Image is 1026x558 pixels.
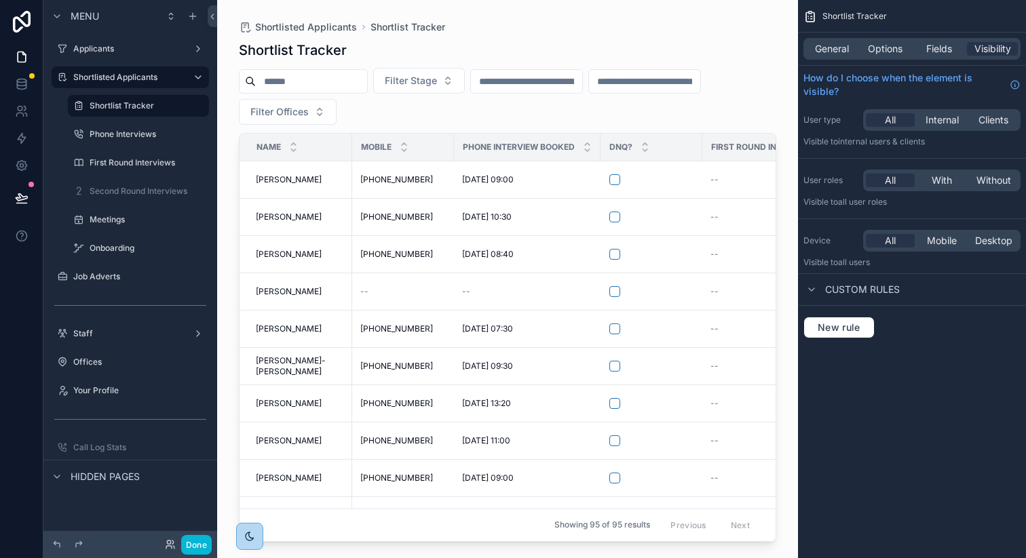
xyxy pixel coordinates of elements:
a: [PERSON_NAME]-[PERSON_NAME] [256,355,344,377]
button: New rule [803,317,875,338]
span: Fields [926,42,952,56]
span: Without [976,174,1011,187]
span: Hidden pages [71,470,140,483]
label: User type [803,115,858,125]
span: Options [868,42,902,56]
a: Call Log Stats [52,437,209,458]
label: Shortlist Tracker [90,100,201,111]
a: Job Adverts [52,266,209,287]
label: First Round Interviews [90,157,206,168]
a: [PERSON_NAME] [256,286,344,297]
span: With [932,174,952,187]
span: [PERSON_NAME] [256,398,322,409]
label: Job Adverts [73,271,206,282]
label: Staff [73,328,187,339]
span: Shortlist Tracker [822,11,887,22]
label: Offices [73,357,206,367]
span: [PERSON_NAME] [256,473,322,483]
a: [PERSON_NAME] [256,398,344,409]
a: [PERSON_NAME] [256,249,344,260]
label: Meetings [90,214,206,225]
label: Call Log Stats [73,442,206,453]
span: Internal users & clients [838,136,925,146]
label: Device [803,235,858,246]
span: Clients [978,113,1008,127]
label: Your Profile [73,385,206,396]
label: Onboarding [90,243,206,254]
span: Name [256,142,281,153]
span: [PERSON_NAME] [256,323,322,334]
span: [PERSON_NAME] [256,435,322,446]
a: Meetings [68,209,209,231]
a: [PERSON_NAME] [256,174,344,185]
span: Menu [71,9,99,23]
p: Visible to [803,257,1021,268]
a: [PERSON_NAME] [256,212,344,222]
a: Shortlist Tracker [68,95,209,117]
span: [PERSON_NAME] [256,212,322,222]
a: [PERSON_NAME] [256,435,344,446]
span: [PERSON_NAME] [256,174,322,185]
span: Phone Interview Booked [463,142,575,153]
span: Desktop [975,234,1012,247]
span: All user roles [838,197,887,207]
span: [PERSON_NAME] [256,249,322,260]
a: Applicants [52,38,209,60]
a: Second Round Interviews [68,180,209,202]
span: Custom rules [825,283,900,296]
a: How do I choose when the element is visible? [803,71,1021,98]
span: DNQ? [609,142,632,153]
span: General [815,42,849,56]
a: Staff [52,323,209,344]
span: Visibility [974,42,1011,56]
span: [PERSON_NAME] [256,286,322,297]
span: First Round Interview Booked [711,142,850,153]
a: Phone Interviews [68,123,209,145]
label: Applicants [73,43,187,54]
span: How do I choose when the element is visible? [803,71,1004,98]
span: All [885,174,896,187]
label: User roles [803,175,858,186]
button: Done [181,535,212,555]
label: Phone Interviews [90,129,206,140]
a: Your Profile [52,380,209,401]
span: All [885,234,896,247]
span: Internal [926,113,959,127]
a: Shortlisted Applicants [52,66,209,88]
span: Mobile [927,234,957,247]
label: Shortlisted Applicants [73,72,182,83]
span: All [885,113,896,127]
p: Visible to [803,136,1021,147]
p: Visible to [803,197,1021,207]
label: Second Round Interviews [90,186,206,197]
a: First Round Interviews [68,152,209,174]
a: Onboarding [68,237,209,259]
span: Showing 95 of 95 results [554,520,650,531]
a: Offices [52,351,209,373]
a: [PERSON_NAME] [256,473,344,483]
a: [PERSON_NAME] [256,323,344,334]
span: all users [838,257,870,267]
span: Mobile [361,142,392,153]
span: New rule [812,321,866,334]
